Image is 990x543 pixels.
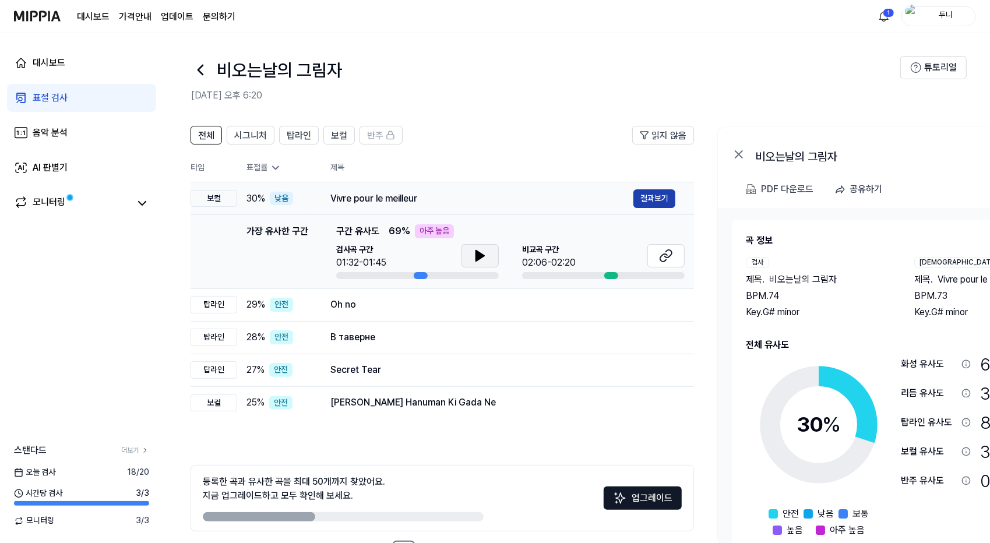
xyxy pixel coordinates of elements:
span: 28 % [246,330,265,344]
span: 구간 유사도 [336,224,379,238]
button: 알림1 [875,7,893,26]
div: 검사 [746,257,769,268]
div: 안전 [269,363,293,377]
button: 탑라인 [279,126,319,144]
span: 읽지 않음 [651,129,686,143]
span: 시간당 검사 [14,488,62,499]
span: 25 % [246,396,265,410]
a: 대시보드 [7,49,156,77]
div: Secret Tear [330,363,675,377]
div: 리듬 유사도 [901,386,957,400]
div: BPM. 74 [746,289,891,303]
div: 등록한 곡과 유사한 곡을 최대 50개까지 찾았어요. 지금 업그레이드하고 모두 확인해 보세요. [203,475,385,503]
span: 비교곡 구간 [522,244,576,256]
div: [PERSON_NAME] Hanuman Ki Gada Ne [330,396,675,410]
span: 보통 [852,507,869,521]
span: 보컬 [331,129,347,143]
span: 3 / 3 [136,515,149,527]
div: 1 [883,8,894,17]
div: 탑라인 유사도 [901,415,957,429]
span: 탑라인 [287,129,311,143]
img: profile [906,5,919,28]
div: AI 판별기 [33,161,68,175]
div: В таверне [330,330,675,344]
div: 반주 유사도 [901,474,957,488]
span: 18 / 20 [127,467,149,478]
button: 시그니처 [227,126,274,144]
h2: [DATE] 오후 6:20 [191,89,900,103]
a: AI 판별기 [7,154,156,182]
span: 낮음 [818,507,834,521]
div: 안전 [270,298,293,312]
div: 탑라인 [191,296,237,313]
button: 읽지 않음 [632,126,694,144]
button: 결과보기 [633,189,675,208]
div: 음악 분석 [33,126,68,140]
div: 공유하기 [850,182,882,197]
div: 30 [797,409,841,440]
div: Key. G# minor [746,305,891,319]
div: 비오는날의 그림자 [755,147,988,161]
a: 대시보드 [77,10,110,24]
div: 보컬 유사도 [901,445,957,459]
button: 전체 [191,126,222,144]
span: % [822,412,841,437]
div: 모니터링 [33,195,65,211]
div: 탑라인 [191,329,237,346]
a: 음악 분석 [7,119,156,147]
button: 가격안내 [119,10,152,24]
span: 높음 [787,523,803,537]
a: 더보기 [121,446,149,456]
button: PDF 다운로드 [744,178,816,201]
div: 화성 유사도 [901,357,957,371]
button: 보컬 [323,126,355,144]
div: 보컬 [191,190,237,207]
span: 69 % [389,224,410,238]
button: 공유하기 [830,178,892,201]
div: 표절 검사 [33,91,68,105]
span: 30 % [246,192,265,206]
div: 대시보드 [33,56,65,70]
span: 아주 높음 [830,523,865,537]
div: 낮음 [270,192,293,206]
a: 문의하기 [203,10,235,24]
a: 표절 검사 [7,84,156,112]
div: 안전 [270,330,293,344]
span: 검사곡 구간 [336,244,386,256]
img: Sparkles [613,491,627,505]
div: 보컬 [191,394,237,412]
span: 오늘 검사 [14,467,55,478]
span: 3 / 3 [136,488,149,499]
span: 제목 . [746,273,764,287]
div: 탑라인 [191,361,237,379]
img: 알림 [877,9,891,23]
a: 업데이트 [161,10,193,24]
button: 업그레이드 [604,486,682,510]
span: 제목 . [914,273,933,287]
span: 시그니처 [234,129,267,143]
span: 27 % [246,363,265,377]
div: 02:06-02:20 [522,256,576,270]
a: 모니터링 [14,195,131,211]
div: 01:32-01:45 [336,256,386,270]
span: 스탠다드 [14,443,47,457]
div: Vivre pour le meilleur [330,192,633,206]
div: 아주 높음 [415,224,454,238]
span: 반주 [367,129,383,143]
div: Oh no [330,298,675,312]
div: 표절률 [246,162,312,174]
div: 안전 [269,396,293,410]
div: 두니 [923,9,968,22]
span: 안전 [783,507,799,521]
span: 비오는날의 그림자 [769,273,837,287]
span: 모니터링 [14,515,54,527]
button: 반주 [360,126,403,144]
h1: 비오는날의 그림자 [217,58,342,82]
th: 타입 [191,154,237,182]
button: profile두니 [901,6,976,26]
a: Sparkles업그레이드 [604,496,682,507]
div: 가장 유사한 구간 [246,224,308,279]
span: 전체 [198,129,214,143]
img: PDF Download [746,184,756,195]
